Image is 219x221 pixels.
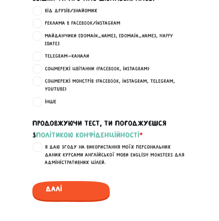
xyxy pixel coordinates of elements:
label: Майданчики [DOMAIN_NAME], [DOMAIN_NAME], happy [DATE] [40,32,187,47]
label: Продовжуючи тест, ти погоджуєшся з [32,118,187,141]
label: Соцмережі Монстрів (Facebook, Instagram, Telegram, Youtube) [40,77,187,93]
label: Інше [40,98,56,106]
a: політикою конфіденційності [36,131,139,139]
label: Соцмережі Цвітанни (Facebook, Instagram) [40,65,149,73]
label: Від друзів/знайомих [40,7,97,15]
label: Реклама в Facebook/Instagram [40,19,120,27]
label: Я даю згоду на використання моїх персональних даних курсами англійської мови English Monsters для... [40,143,187,167]
span: Далі [32,181,75,195]
label: Telegram-канали [40,52,89,60]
